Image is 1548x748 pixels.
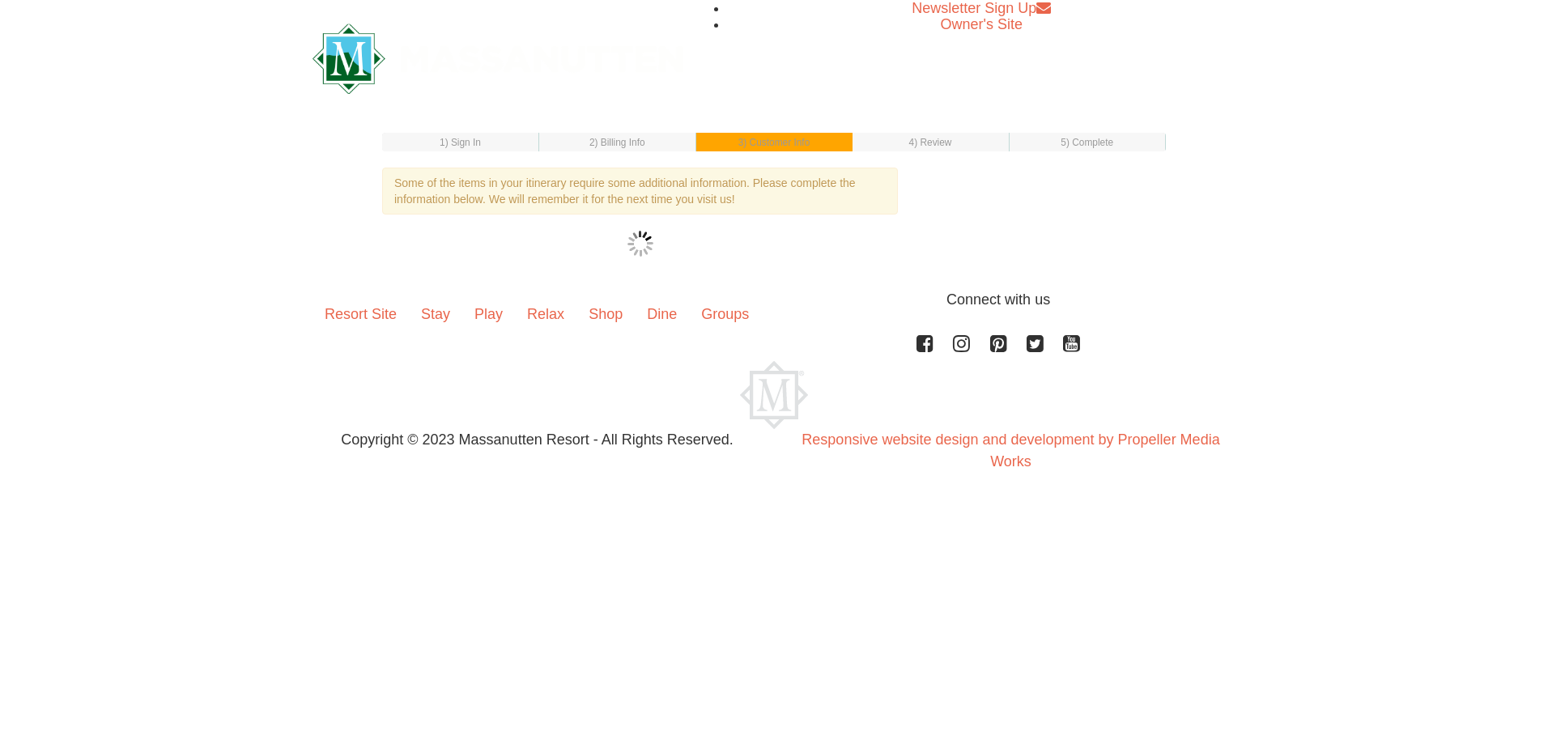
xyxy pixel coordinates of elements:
[445,137,481,148] span: ) Sign In
[313,289,1235,311] p: Connect with us
[914,137,951,148] span: ) Review
[802,431,1219,470] a: Responsive website design and development by Propeller Media Works
[313,23,683,94] img: Massanutten Resort Logo
[689,289,761,339] a: Groups
[740,361,808,429] img: Massanutten Resort Logo
[595,137,645,148] span: ) Billing Info
[576,289,635,339] a: Shop
[1066,137,1113,148] span: ) Complete
[409,289,462,339] a: Stay
[635,289,689,339] a: Dine
[941,16,1023,32] a: Owner's Site
[743,137,810,148] span: ) Customer Info
[462,289,515,339] a: Play
[313,37,683,75] a: Massanutten Resort
[300,429,774,451] p: Copyright © 2023 Massanutten Resort - All Rights Reserved.
[589,137,645,148] small: 2
[738,137,810,148] small: 3
[1061,137,1113,148] small: 5
[909,137,952,148] small: 4
[515,289,576,339] a: Relax
[313,289,409,339] a: Resort Site
[440,137,481,148] small: 1
[627,231,653,257] img: wait.gif
[382,168,898,215] div: Some of the items in your itinerary require some additional information. Please complete the info...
